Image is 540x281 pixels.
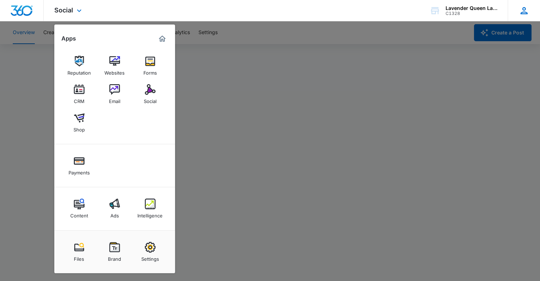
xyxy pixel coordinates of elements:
a: Social [137,81,164,108]
span: Social [54,6,73,14]
div: Forms [143,66,157,76]
h2: Apps [61,35,76,42]
a: Reputation [66,52,93,79]
div: Shop [73,123,85,133]
a: Payments [66,152,93,179]
a: Settings [137,238,164,265]
div: CRM [74,95,84,104]
div: account id [446,11,497,16]
a: Brand [101,238,128,265]
a: Shop [66,109,93,136]
a: Intelligence [137,195,164,222]
div: Content [70,209,88,218]
a: Email [101,81,128,108]
a: Forms [137,52,164,79]
div: Email [109,95,120,104]
div: Brand [108,253,121,262]
div: Social [144,95,157,104]
div: Files [74,253,84,262]
div: Reputation [67,66,91,76]
div: Ads [110,209,119,218]
div: Intelligence [137,209,163,218]
div: Payments [69,166,90,175]
div: account name [446,5,497,11]
a: Files [66,238,93,265]
a: Ads [101,195,128,222]
a: CRM [66,81,93,108]
a: Marketing 360® Dashboard [157,33,168,44]
a: Websites [101,52,128,79]
a: Content [66,195,93,222]
div: Websites [104,66,125,76]
div: Settings [141,253,159,262]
